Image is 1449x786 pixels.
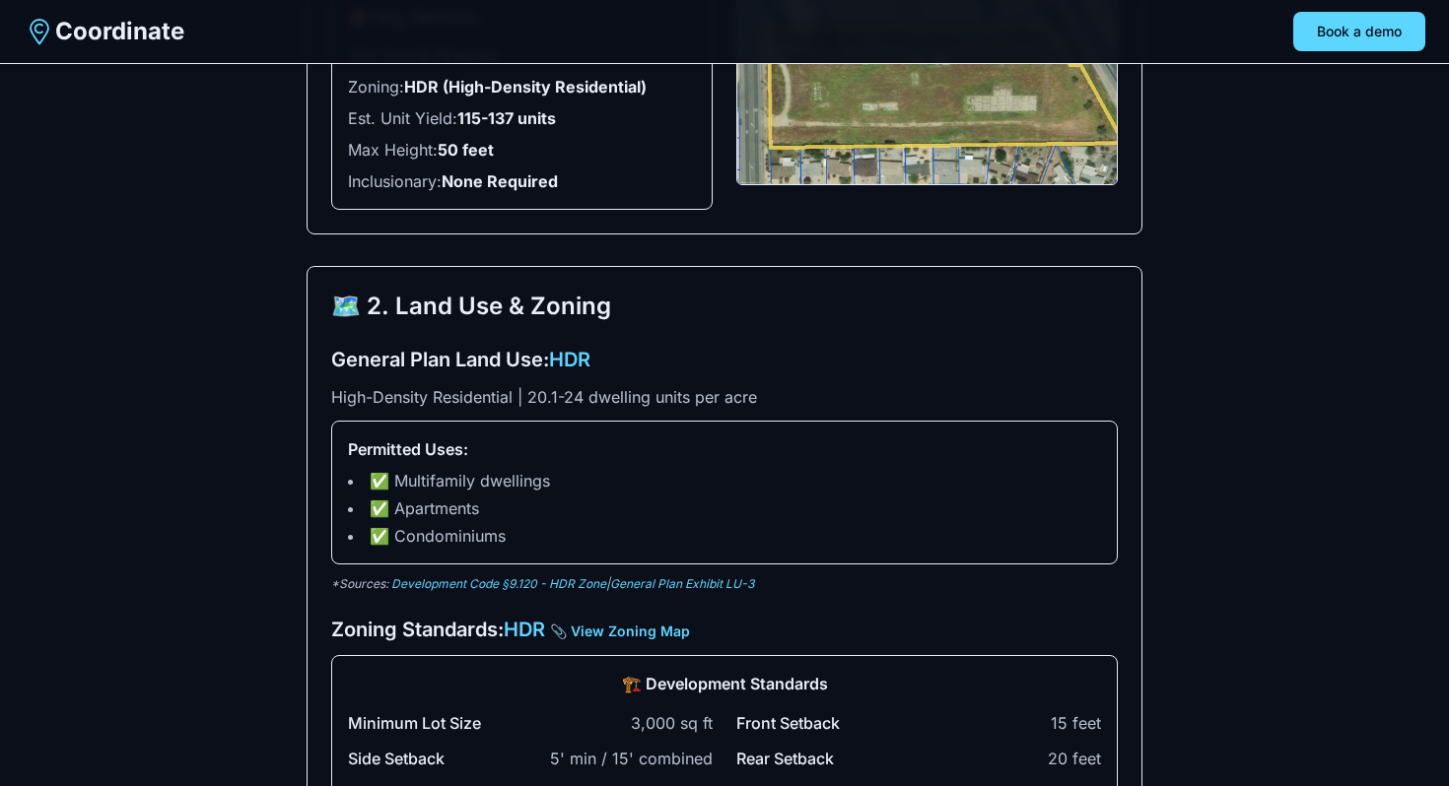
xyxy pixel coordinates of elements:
li: ✅ Condominiums [348,524,1101,548]
li: Zoning: [348,75,696,98]
span: 5' min / 15' combined [550,747,713,770]
button: Book a demo [1293,12,1425,51]
strong: 50 feet [438,140,494,160]
h3: Zoning Standards: [331,616,1118,643]
strong: 115-137 units [457,108,556,128]
h3: General Plan Land Use: [331,346,1118,373]
p: High-Density Residential | 20.1-24 dwelling units per acre [331,385,1118,409]
span: HDR [504,618,545,641]
span: 3,000 sq ft [631,711,713,735]
p: *Sources: | [331,576,1118,592]
strong: HDR (High-Density Residential) [404,77,647,97]
li: ✅ Apartments [348,496,1101,520]
img: Coordinate [24,16,55,47]
span: Coordinate [55,16,184,47]
strong: None Required [442,171,558,191]
a: Development Code §9.120 - HDR Zone [391,576,606,591]
span: 20 feet [1048,747,1101,770]
h2: 🗺️ 2. Land Use & Zoning [331,291,1118,322]
a: General Plan Exhibit LU-3 [610,576,754,591]
li: Est. Unit Yield: [348,106,696,130]
a: Coordinate [24,16,184,47]
a: 📎 View Zoning Map [550,622,690,639]
span: Front Setback [736,711,840,735]
span: 15 feet [1051,711,1101,735]
span: HDR [549,348,590,371]
span: Rear Setback [736,747,834,770]
span: Side Setback [348,747,445,770]
h4: Permitted Uses: [348,437,1101,461]
span: Minimum Lot Size [348,711,481,735]
li: Max Height: [348,138,696,162]
h4: 🏗️ Development Standards [348,672,1101,695]
li: ✅ Multifamily dwellings [348,469,1101,492]
li: Inclusionary: [348,169,696,193]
